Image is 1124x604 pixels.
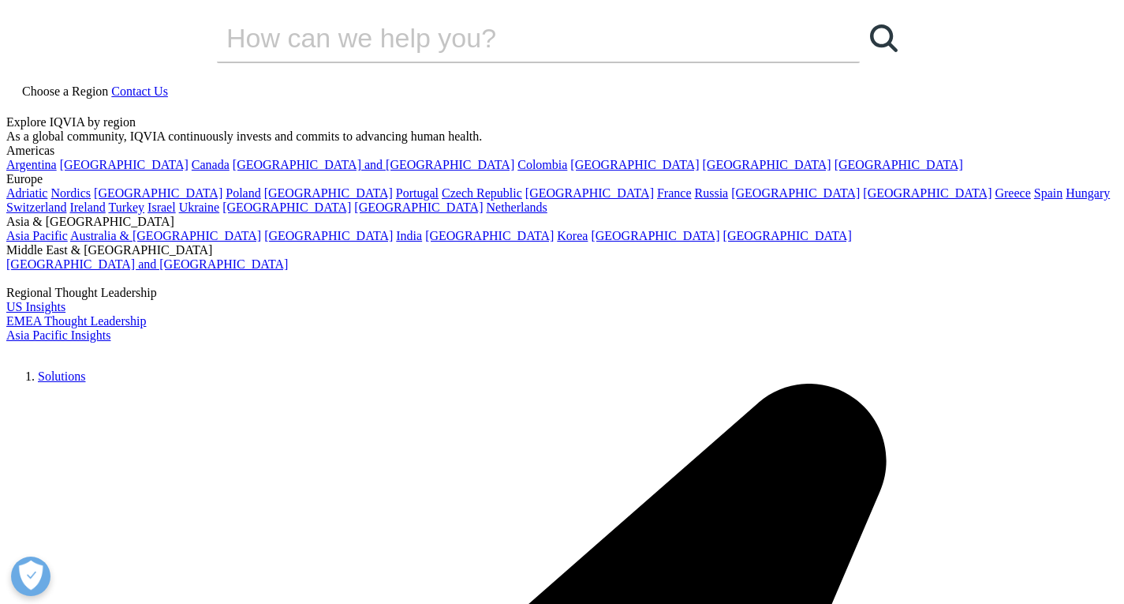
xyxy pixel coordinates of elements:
a: [GEOGRAPHIC_DATA] [60,158,189,171]
a: [GEOGRAPHIC_DATA] [425,229,554,242]
a: [GEOGRAPHIC_DATA] [264,186,393,200]
a: Russia [695,186,729,200]
a: Adriatic [6,186,47,200]
a: Switzerland [6,201,66,214]
a: [GEOGRAPHIC_DATA] and [GEOGRAPHIC_DATA] [233,158,514,171]
a: Asia Pacific Insights [6,328,110,342]
a: [GEOGRAPHIC_DATA] [570,158,699,171]
a: Colombia [517,158,567,171]
a: Search [860,14,907,62]
a: Australia & [GEOGRAPHIC_DATA] [70,229,261,242]
a: [GEOGRAPHIC_DATA] [703,158,831,171]
a: [GEOGRAPHIC_DATA] [835,158,963,171]
a: India [396,229,422,242]
a: Solutions [38,370,85,383]
div: Americas [6,144,1118,158]
svg: Search [870,24,898,52]
span: Choose a Region [22,84,108,98]
a: Canada [192,158,230,171]
a: EMEA Thought Leadership [6,314,146,328]
a: Israel [148,201,176,214]
a: Ireland [69,201,105,214]
a: [GEOGRAPHIC_DATA] [222,201,351,214]
a: Turkey [108,201,144,214]
button: Open Preferences [11,557,50,596]
a: [GEOGRAPHIC_DATA] [94,186,222,200]
a: Hungary [1066,186,1110,200]
a: [GEOGRAPHIC_DATA] [591,229,719,242]
a: [GEOGRAPHIC_DATA] [264,229,393,242]
a: Asia Pacific [6,229,68,242]
a: France [657,186,692,200]
div: Europe [6,172,1118,186]
div: Asia & [GEOGRAPHIC_DATA] [6,215,1118,229]
a: [GEOGRAPHIC_DATA] [525,186,654,200]
a: Korea [557,229,588,242]
a: [GEOGRAPHIC_DATA] [723,229,852,242]
a: Netherlands [486,201,547,214]
a: Argentina [6,158,57,171]
a: [GEOGRAPHIC_DATA] and [GEOGRAPHIC_DATA] [6,257,288,271]
a: US Insights [6,300,65,313]
div: Explore IQVIA by region [6,115,1118,129]
a: [GEOGRAPHIC_DATA] [863,186,991,200]
a: Czech Republic [442,186,522,200]
a: Greece [995,186,1030,200]
a: Ukraine [179,201,220,214]
a: Contact Us [111,84,168,98]
div: As a global community, IQVIA continuously invests and commits to advancing human health. [6,129,1118,144]
a: Portugal [396,186,439,200]
a: Poland [226,186,260,200]
a: Nordics [50,186,91,200]
div: Regional Thought Leadership [6,286,1118,300]
a: [GEOGRAPHIC_DATA] [354,201,483,214]
a: [GEOGRAPHIC_DATA] [731,186,860,200]
input: Search [217,14,815,62]
div: Middle East & [GEOGRAPHIC_DATA] [6,243,1118,257]
a: Spain [1034,186,1062,200]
